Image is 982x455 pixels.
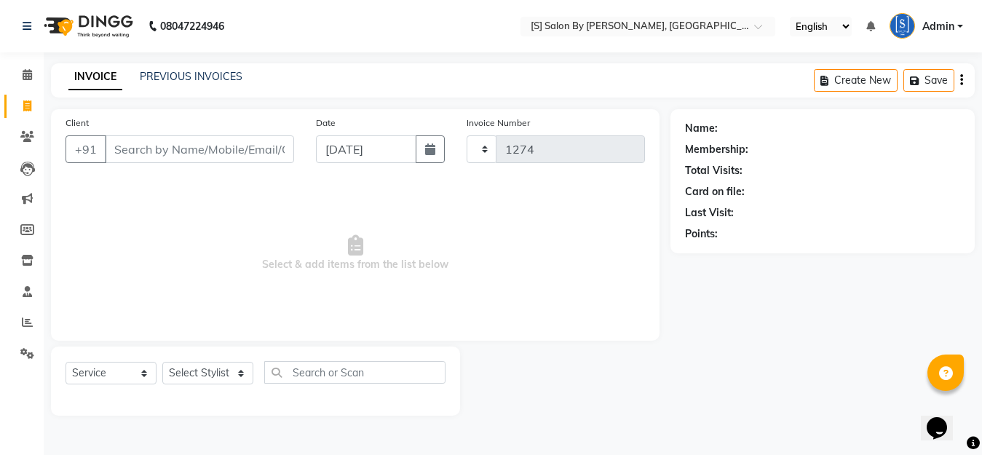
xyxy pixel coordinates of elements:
[685,121,718,136] div: Name:
[890,13,915,39] img: Admin
[467,116,530,130] label: Invoice Number
[66,116,89,130] label: Client
[66,135,106,163] button: +91
[66,181,645,326] span: Select & add items from the list below
[814,69,898,92] button: Create New
[921,397,967,440] iframe: chat widget
[105,135,294,163] input: Search by Name/Mobile/Email/Code
[68,64,122,90] a: INVOICE
[685,184,745,199] div: Card on file:
[264,361,446,384] input: Search or Scan
[685,163,743,178] div: Total Visits:
[903,69,954,92] button: Save
[37,6,137,47] img: logo
[316,116,336,130] label: Date
[685,226,718,242] div: Points:
[922,19,954,34] span: Admin
[160,6,224,47] b: 08047224946
[685,142,748,157] div: Membership:
[140,70,242,83] a: PREVIOUS INVOICES
[685,205,734,221] div: Last Visit:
